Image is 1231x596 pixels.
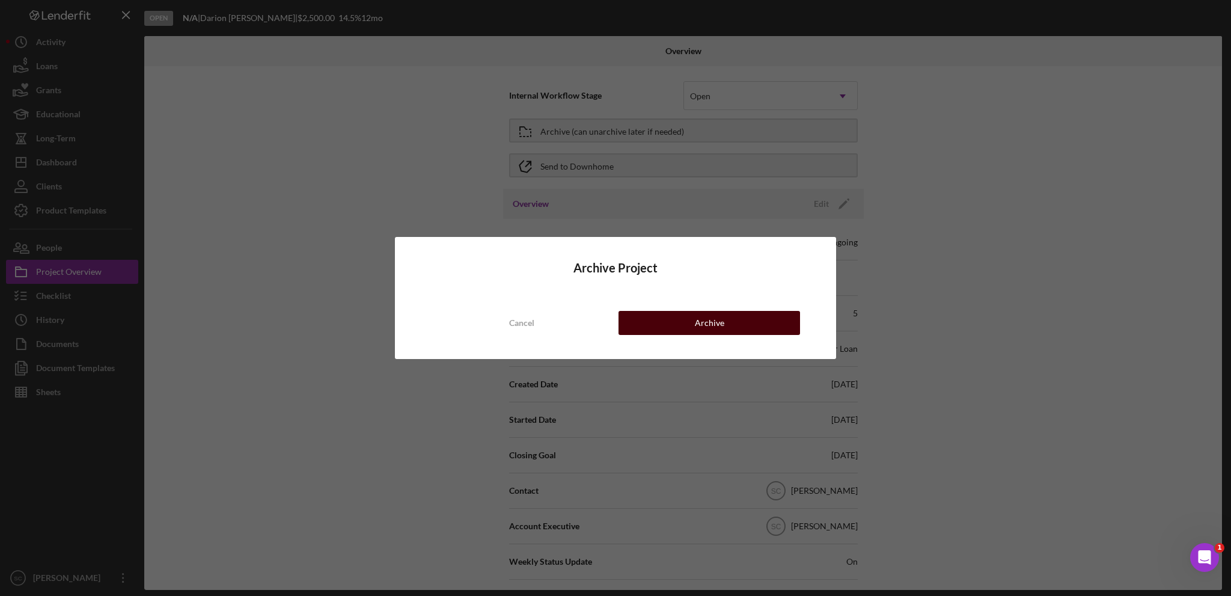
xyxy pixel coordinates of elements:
button: Archive [619,311,800,335]
iframe: Intercom live chat [1190,543,1219,572]
div: Archive [695,311,724,335]
div: Cancel [509,311,534,335]
button: Cancel [431,311,612,335]
span: 1 [1215,543,1224,553]
h4: Archive Project [431,261,800,275]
